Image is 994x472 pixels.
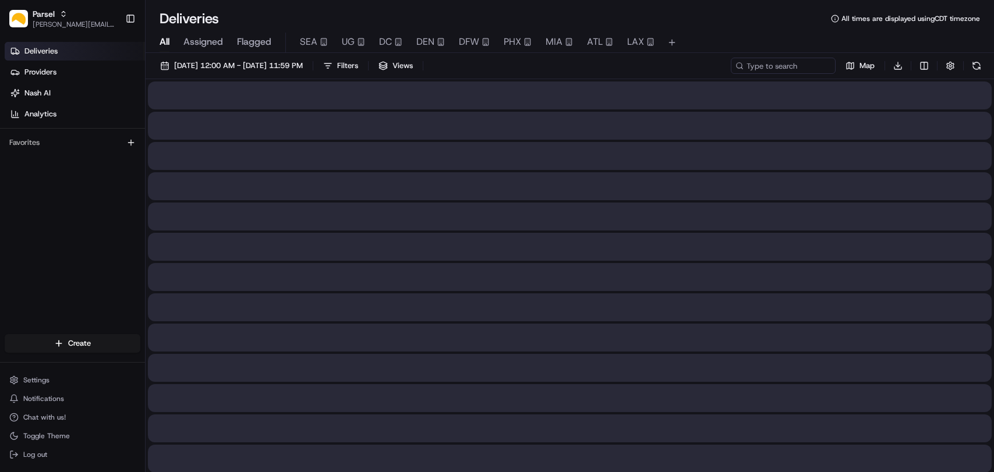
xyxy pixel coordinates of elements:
[731,58,836,74] input: Type to search
[183,35,223,49] span: Assigned
[546,35,563,49] span: MIA
[23,431,70,441] span: Toggle Theme
[5,133,140,152] div: Favorites
[504,35,521,49] span: PHX
[337,61,358,71] span: Filters
[859,61,875,71] span: Map
[841,14,980,23] span: All times are displayed using CDT timezone
[24,67,56,77] span: Providers
[318,58,363,74] button: Filters
[23,394,64,403] span: Notifications
[5,446,140,463] button: Log out
[416,35,434,49] span: DEN
[5,372,140,388] button: Settings
[373,58,418,74] button: Views
[237,35,271,49] span: Flagged
[23,413,66,422] span: Chat with us!
[5,105,145,123] a: Analytics
[5,391,140,407] button: Notifications
[33,8,55,20] button: Parsel
[9,10,28,28] img: Parsel
[300,35,317,49] span: SEA
[392,61,413,71] span: Views
[627,35,644,49] span: LAX
[23,450,47,459] span: Log out
[5,84,145,102] a: Nash AI
[840,58,880,74] button: Map
[587,35,603,49] span: ATL
[379,35,392,49] span: DC
[968,58,985,74] button: Refresh
[5,63,145,81] a: Providers
[5,409,140,425] button: Chat with us!
[33,20,116,29] button: [PERSON_NAME][EMAIL_ADDRESS][PERSON_NAME][DOMAIN_NAME]
[5,334,140,353] button: Create
[160,9,219,28] h1: Deliveries
[459,35,479,49] span: DFW
[5,428,140,444] button: Toggle Theme
[155,58,308,74] button: [DATE] 12:00 AM - [DATE] 11:59 PM
[5,5,121,33] button: ParselParsel[PERSON_NAME][EMAIL_ADDRESS][PERSON_NAME][DOMAIN_NAME]
[174,61,303,71] span: [DATE] 12:00 AM - [DATE] 11:59 PM
[24,88,51,98] span: Nash AI
[5,42,145,61] a: Deliveries
[24,46,58,56] span: Deliveries
[160,35,169,49] span: All
[23,375,49,385] span: Settings
[342,35,355,49] span: UG
[68,338,91,349] span: Create
[24,109,56,119] span: Analytics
